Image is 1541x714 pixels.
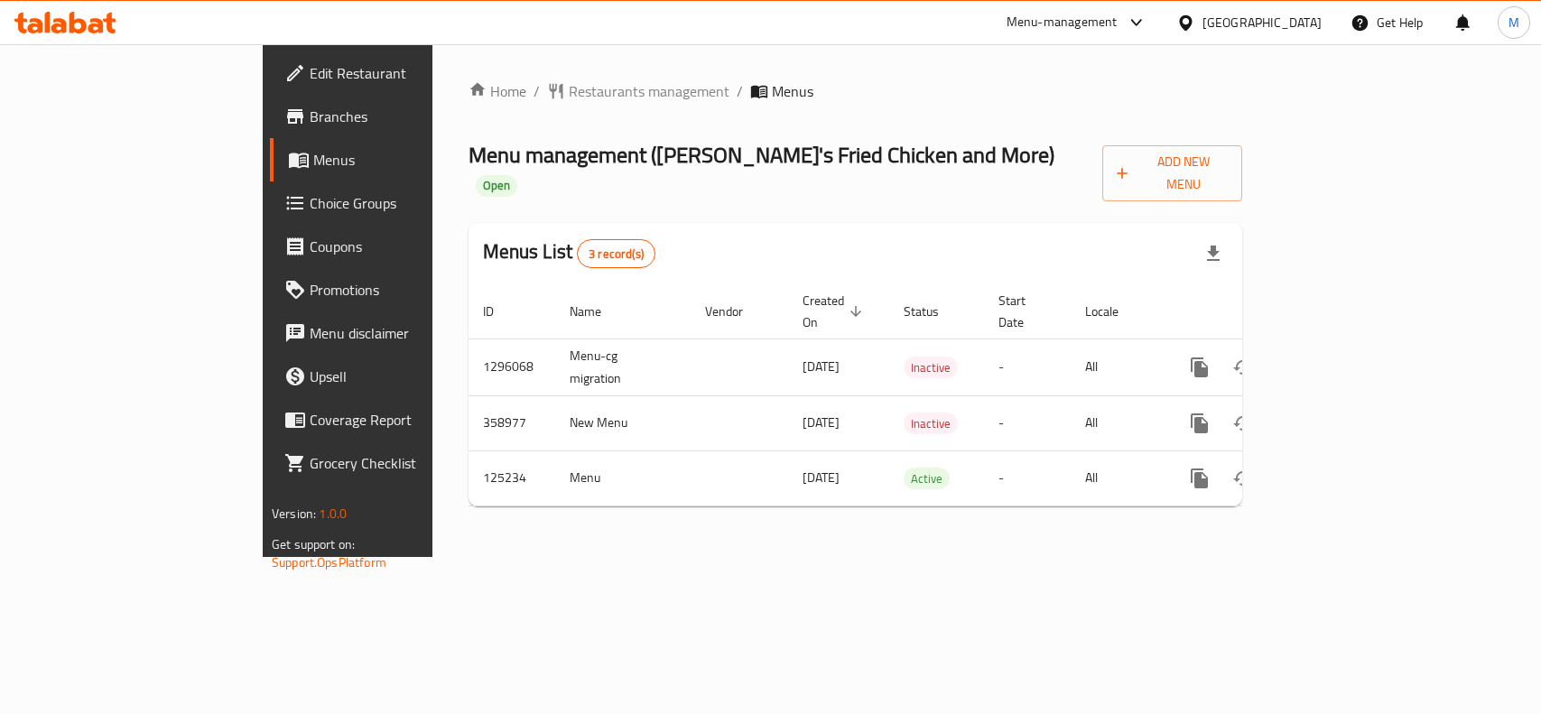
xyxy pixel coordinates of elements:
[570,301,625,322] span: Name
[803,290,868,333] span: Created On
[904,468,950,489] span: Active
[483,238,655,268] h2: Menus List
[1178,346,1221,389] button: more
[1202,13,1322,32] div: [GEOGRAPHIC_DATA]
[803,411,840,434] span: [DATE]
[1178,457,1221,500] button: more
[984,338,1071,395] td: -
[569,80,729,102] span: Restaurants management
[737,80,743,102] li: /
[534,80,540,102] li: /
[1164,284,1366,339] th: Actions
[1178,402,1221,445] button: more
[310,366,506,387] span: Upsell
[555,338,691,395] td: Menu-cg migration
[904,413,958,434] div: Inactive
[270,355,520,398] a: Upsell
[1221,457,1265,500] button: Change Status
[1085,301,1142,322] span: Locale
[904,468,950,489] div: Active
[1117,151,1228,196] span: Add New Menu
[272,533,355,556] span: Get support on:
[310,236,506,257] span: Coupons
[272,502,316,525] span: Version:
[772,80,813,102] span: Menus
[270,225,520,268] a: Coupons
[1221,346,1265,389] button: Change Status
[577,239,655,268] div: Total records count
[1071,450,1164,505] td: All
[984,450,1071,505] td: -
[469,80,1242,102] nav: breadcrumb
[270,398,520,441] a: Coverage Report
[1509,13,1519,32] span: M
[469,134,1054,175] span: Menu management ( [PERSON_NAME]'s Fried Chicken and More )
[310,322,506,344] span: Menu disclaimer
[270,95,520,138] a: Branches
[904,301,962,322] span: Status
[555,450,691,505] td: Menu
[803,355,840,378] span: [DATE]
[310,279,506,301] span: Promotions
[904,413,958,434] span: Inactive
[578,246,654,263] span: 3 record(s)
[310,409,506,431] span: Coverage Report
[310,452,506,474] span: Grocery Checklist
[483,301,517,322] span: ID
[1071,395,1164,450] td: All
[319,502,347,525] span: 1.0.0
[984,395,1071,450] td: -
[310,62,506,84] span: Edit Restaurant
[310,106,506,127] span: Branches
[270,51,520,95] a: Edit Restaurant
[1007,12,1118,33] div: Menu-management
[1192,232,1235,275] div: Export file
[270,311,520,355] a: Menu disclaimer
[1102,145,1242,201] button: Add New Menu
[270,138,520,181] a: Menus
[1071,338,1164,395] td: All
[270,268,520,311] a: Promotions
[310,192,506,214] span: Choice Groups
[904,357,958,378] span: Inactive
[547,80,729,102] a: Restaurants management
[469,284,1366,506] table: enhanced table
[904,357,958,378] div: Inactive
[272,551,386,574] a: Support.OpsPlatform
[270,181,520,225] a: Choice Groups
[705,301,766,322] span: Vendor
[803,466,840,489] span: [DATE]
[555,395,691,450] td: New Menu
[998,290,1049,333] span: Start Date
[1221,402,1265,445] button: Change Status
[270,441,520,485] a: Grocery Checklist
[313,149,506,171] span: Menus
